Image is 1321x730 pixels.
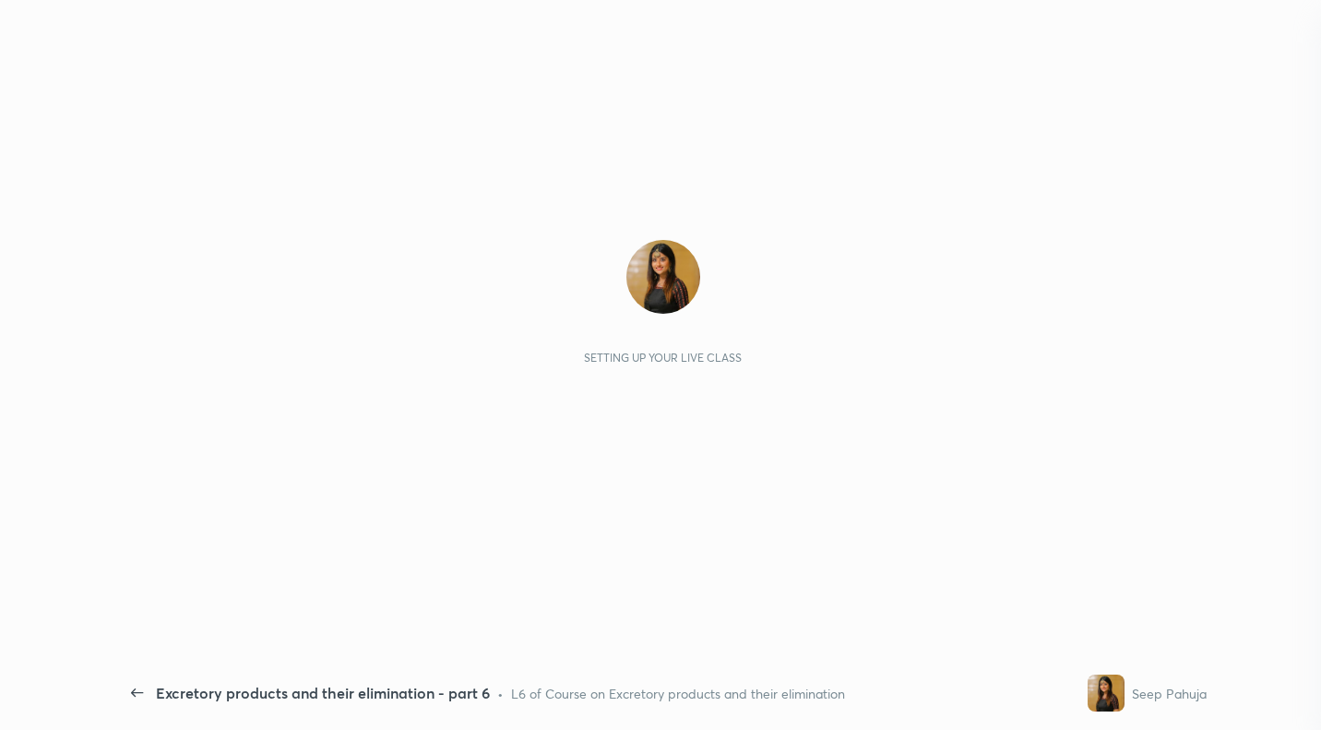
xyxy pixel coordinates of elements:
div: L6 of Course on Excretory products and their elimination [511,684,845,703]
div: Excretory products and their elimination - part 6 [156,682,490,704]
img: 58ed4ad59f8a43f3830ec3660d66f06a.jpg [626,240,700,314]
div: Seep Pahuja [1132,684,1207,703]
div: • [497,684,504,703]
div: Setting up your live class [584,351,742,365]
img: 58ed4ad59f8a43f3830ec3660d66f06a.jpg [1088,675,1125,712]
